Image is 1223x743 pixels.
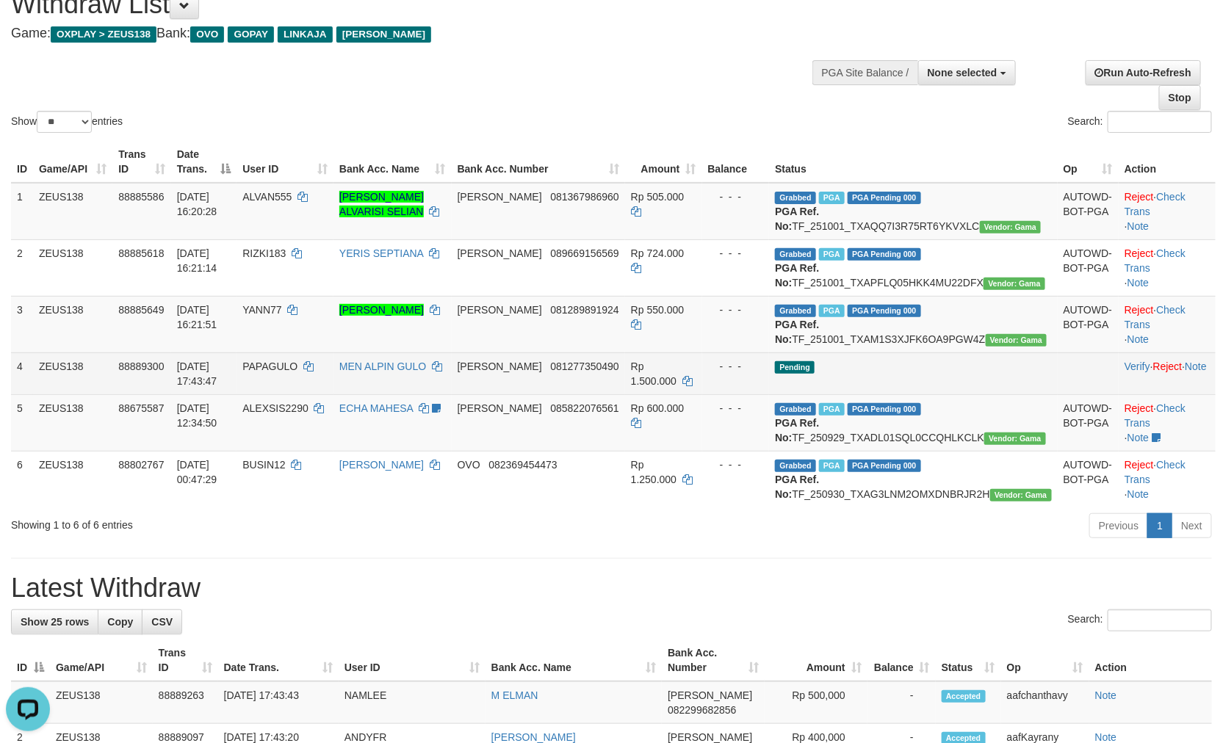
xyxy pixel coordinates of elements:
[625,141,702,183] th: Amount: activate to sort column ascending
[242,247,286,259] span: RIZKI183
[339,459,424,471] a: [PERSON_NAME]
[51,26,156,43] span: OXPLAY > ZEUS138
[11,639,50,681] th: ID: activate to sort column descending
[990,489,1052,501] span: Vendor URL: https://trx31.1velocity.biz
[339,191,424,217] a: [PERSON_NAME] ALVARISI SELIAN
[1185,360,1207,372] a: Note
[775,248,816,261] span: Grabbed
[668,731,752,743] span: [PERSON_NAME]
[980,221,1042,233] span: Vendor URL: https://trx31.1velocity.biz
[242,191,292,203] span: ALVAN555
[775,361,815,374] span: Pending
[488,459,557,471] span: Copy 082369454473 to clipboard
[486,639,662,681] th: Bank Acc. Name: activate to sort column ascending
[339,402,413,414] a: ECHA MAHESA
[1095,731,1117,743] a: Note
[458,304,542,316] span: [PERSON_NAME]
[928,67,997,79] span: None selected
[33,141,112,183] th: Game/API: activate to sort column ascending
[631,459,677,485] span: Rp 1.250.000
[1159,85,1201,110] a: Stop
[1058,451,1119,507] td: AUTOWD-BOT-PGA
[769,239,1057,296] td: TF_251001_TXAPFLQ05HKK4MU22DFX
[491,731,576,743] a: [PERSON_NAME]
[1125,191,1186,217] a: Check Trans
[942,690,986,703] span: Accepted
[550,360,618,372] span: Copy 081277350490 to clipboard
[631,247,684,259] span: Rp 724.000
[1068,111,1212,133] label: Search:
[177,247,217,274] span: [DATE] 16:21:14
[33,451,112,507] td: ZEUS138
[819,460,845,472] span: Marked by aafsreyleap
[118,402,164,414] span: 88675587
[1153,360,1183,372] a: Reject
[177,459,217,485] span: [DATE] 00:47:29
[142,609,182,634] a: CSV
[867,639,936,681] th: Balance: activate to sort column ascending
[339,360,426,372] a: MEN ALPIN GULO
[151,616,173,628] span: CSV
[33,183,112,240] td: ZEUS138
[550,191,618,203] span: Copy 081367986960 to clipboard
[6,6,50,50] button: Open LiveChat chat widget
[1119,183,1216,240] td: · ·
[218,639,339,681] th: Date Trans.: activate to sort column ascending
[11,296,33,352] td: 3
[11,352,33,394] td: 4
[668,704,736,716] span: Copy 082299682856 to clipboard
[242,402,309,414] span: ALEXSIS2290
[339,304,424,316] a: [PERSON_NAME]
[11,451,33,507] td: 6
[242,459,285,471] span: BUSIN12
[336,26,431,43] span: [PERSON_NAME]
[702,141,770,183] th: Balance
[452,141,625,183] th: Bank Acc. Number: activate to sort column ascending
[33,394,112,451] td: ZEUS138
[550,304,618,316] span: Copy 081289891924 to clipboard
[177,191,217,217] span: [DATE] 16:20:28
[631,191,684,203] span: Rp 505.000
[1119,141,1216,183] th: Action
[1089,639,1212,681] th: Action
[775,403,816,416] span: Grabbed
[775,474,819,500] b: PGA Ref. No:
[333,141,452,183] th: Bank Acc. Name: activate to sort column ascending
[848,460,921,472] span: PGA Pending
[458,360,542,372] span: [PERSON_NAME]
[33,352,112,394] td: ZEUS138
[775,262,819,289] b: PGA Ref. No:
[11,394,33,451] td: 5
[1086,60,1201,85] a: Run Auto-Refresh
[1125,459,1154,471] a: Reject
[50,681,153,724] td: ZEUS138
[775,305,816,317] span: Grabbed
[1001,681,1089,724] td: aafchanthavy
[1058,183,1119,240] td: AUTOWD-BOT-PGA
[775,192,816,204] span: Grabbed
[708,359,764,374] div: - - -
[765,639,867,681] th: Amount: activate to sort column ascending
[819,248,845,261] span: Marked by aafanarl
[37,111,92,133] select: Showentries
[228,26,274,43] span: GOPAY
[769,183,1057,240] td: TF_251001_TXAQQ7I3R75RT6YKVXLC
[1125,191,1154,203] a: Reject
[118,360,164,372] span: 88889300
[1125,459,1186,485] a: Check Trans
[112,141,171,183] th: Trans ID: activate to sort column ascending
[1119,352,1216,394] td: · ·
[775,319,819,345] b: PGA Ref. No:
[1128,220,1150,232] a: Note
[984,278,1045,290] span: Vendor URL: https://trx31.1velocity.biz
[11,141,33,183] th: ID
[33,296,112,352] td: ZEUS138
[50,639,153,681] th: Game/API: activate to sort column ascending
[769,451,1057,507] td: TF_250930_TXAG3LNM2OMXDNBRJR2H
[107,616,133,628] span: Copy
[21,616,89,628] span: Show 25 rows
[1128,333,1150,345] a: Note
[1119,394,1216,451] td: · ·
[339,639,486,681] th: User ID: activate to sort column ascending
[765,681,867,724] td: Rp 500,000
